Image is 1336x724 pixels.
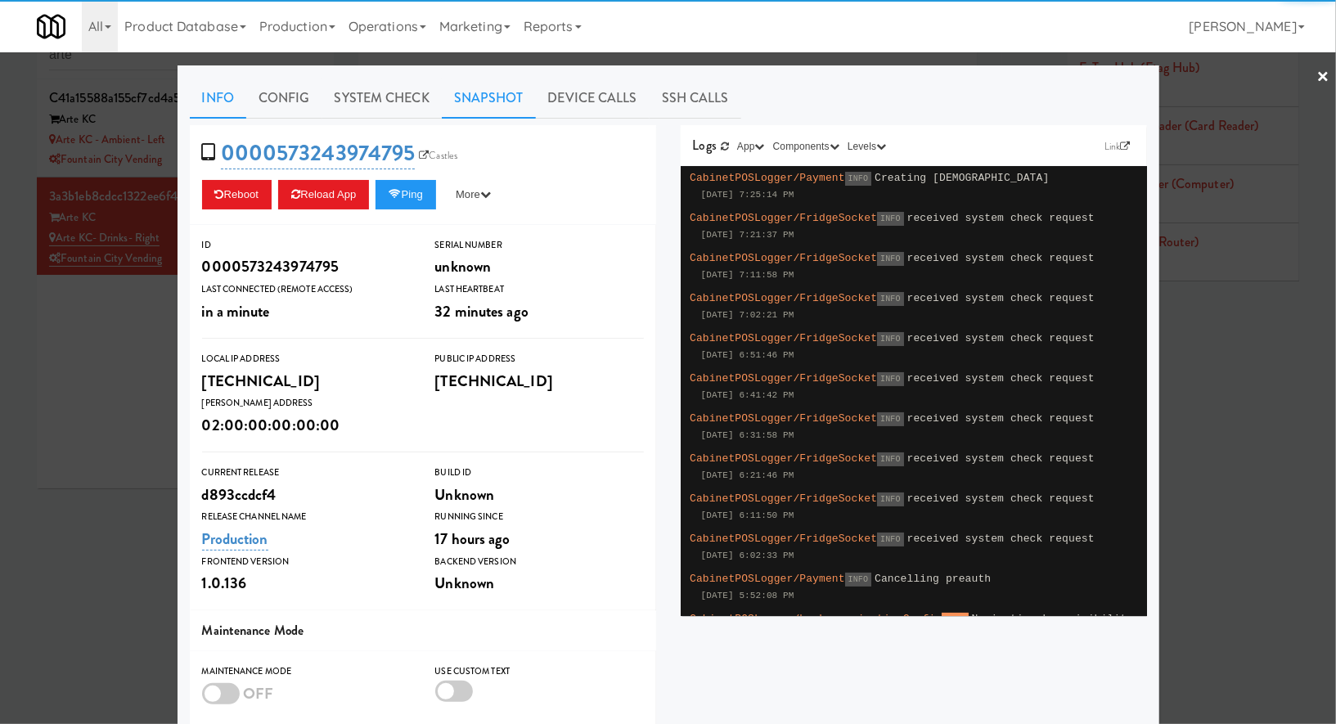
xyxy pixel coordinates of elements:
span: CabinetPOSLogger/FridgeSocket [690,372,877,384]
a: × [1316,52,1329,103]
span: Cancelling preauth [875,573,991,585]
div: Unknown [435,481,644,509]
div: Release Channel Name [202,509,411,525]
span: CabinetPOSLogger/FridgeSocket [690,252,877,264]
span: 32 minutes ago [435,300,529,322]
span: OFF [243,682,273,704]
span: INFO [845,172,871,186]
a: Snapshot [442,78,536,119]
a: Config [246,78,322,119]
span: INFO [877,412,903,426]
span: received system check request [907,492,1095,505]
div: Unknown [435,569,644,597]
span: WARN [942,613,968,627]
span: CabinetPOSLogger/FridgeSocket [690,412,877,425]
div: Public IP Address [435,351,644,367]
a: 0000573243974795 [221,137,416,169]
div: 0000573243974795 [202,253,411,281]
span: INFO [877,212,903,226]
span: CabinetPOSLogger/Payment [690,172,845,184]
div: Maintenance Mode [202,663,411,680]
div: 1.0.136 [202,569,411,597]
span: received system check request [907,412,1095,425]
span: INFO [877,452,903,466]
a: SSH Calls [650,78,741,119]
div: 02:00:00:00:00:00 [202,411,411,439]
span: [DATE] 7:25:14 PM [701,190,794,200]
span: received system check request [907,372,1095,384]
div: [TECHNICAL_ID] [435,367,644,395]
a: Production [202,528,268,551]
span: INFO [877,492,903,506]
span: CabinetPOSLogger/FridgeSocket [690,452,877,465]
span: INFO [877,332,903,346]
button: Levels [843,138,890,155]
button: Ping [376,180,436,209]
span: [DATE] 6:41:42 PM [701,390,794,400]
div: Running Since [435,509,644,525]
span: received system check request [907,452,1095,465]
div: [PERSON_NAME] Address [202,395,411,411]
span: INFO [877,533,903,546]
span: in a minute [202,300,270,322]
a: Castles [415,147,461,164]
span: CabinetPOSLogger/FridgeSocket [690,292,877,304]
span: [DATE] 6:11:50 PM [701,510,794,520]
div: Use Custom Text [435,663,644,680]
span: received system check request [907,212,1095,224]
button: Reboot [202,180,272,209]
span: [DATE] 7:11:58 PM [701,270,794,280]
span: [DATE] 6:02:33 PM [701,551,794,560]
div: d893ccdcf4 [202,481,411,509]
div: Last Connected (Remote Access) [202,281,411,298]
button: App [733,138,769,155]
span: CabinetPOSLogger/FridgeSocket [690,212,877,224]
span: [DATE] 7:02:21 PM [701,310,794,320]
div: Local IP Address [202,351,411,367]
span: CabinetPOSLogger/FridgeSocket [690,332,877,344]
a: Device Calls [536,78,650,119]
a: Info [190,78,246,119]
span: received system check request [907,292,1095,304]
span: Creating [DEMOGRAPHIC_DATA] [875,172,1049,184]
span: INFO [845,573,871,587]
div: ID [202,237,411,254]
span: INFO [877,372,903,386]
button: More [443,180,504,209]
span: INFO [877,252,903,266]
div: Current Release [202,465,411,481]
span: Logs [693,136,717,155]
span: received system check request [907,252,1095,264]
span: CabinetPOSLogger/FridgeSocket [690,533,877,545]
div: Frontend Version [202,554,411,570]
span: INFO [877,292,903,306]
span: Maintenance Mode [202,621,304,640]
span: [DATE] 7:21:37 PM [701,230,794,240]
div: Backend Version [435,554,644,570]
div: Serial Number [435,237,644,254]
span: received system check request [907,533,1095,545]
span: [DATE] 6:31:58 PM [701,430,794,440]
div: Last Heartbeat [435,281,644,298]
span: CabinetPOSLogger/FridgeSocket [690,492,877,505]
a: System Check [322,78,442,119]
span: [DATE] 5:52:08 PM [701,591,794,600]
div: [TECHNICAL_ID] [202,367,411,395]
span: 17 hours ago [435,528,511,550]
span: [DATE] 6:51:46 PM [701,350,794,360]
a: Link [1100,138,1135,155]
button: Reload App [278,180,369,209]
span: CabinetPOSLogger/hooks:navigationConfig [690,613,942,625]
div: unknown [435,253,644,281]
span: [DATE] 6:21:46 PM [701,470,794,480]
div: Build Id [435,465,644,481]
img: Micromart [37,12,65,41]
span: CabinetPOSLogger/Payment [690,573,845,585]
button: Components [769,138,843,155]
span: received system check request [907,332,1095,344]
